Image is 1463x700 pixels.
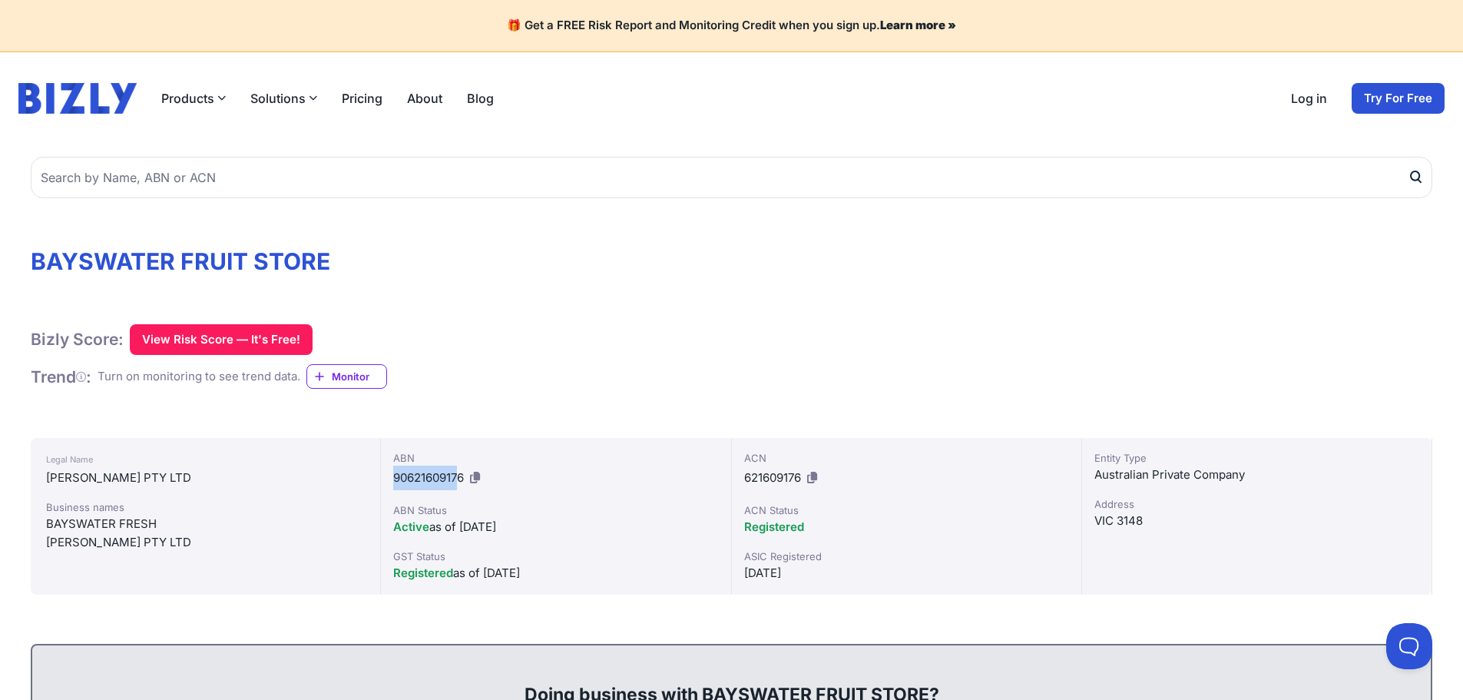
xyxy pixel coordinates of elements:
[393,549,718,564] div: GST Status
[393,519,429,534] span: Active
[1094,466,1419,484] div: Australian Private Company
[31,329,124,350] h1: Bizly Score:
[393,564,718,582] div: as of [DATE]
[1094,450,1419,466] div: Entity Type
[744,470,801,485] span: 621609176
[1094,496,1419,512] div: Address
[332,369,386,384] span: Monitor
[46,469,365,487] div: [PERSON_NAME] PTY LTD
[46,450,365,469] div: Legal Name
[46,515,365,533] div: BAYSWATER FRESH
[130,324,313,355] button: View Risk Score — It's Free!
[880,18,956,32] a: Learn more »
[1352,83,1445,114] a: Try For Free
[46,499,365,515] div: Business names
[46,533,365,552] div: [PERSON_NAME] PTY LTD
[306,364,387,389] a: Monitor
[1094,512,1419,530] div: VIC 3148
[18,18,1445,33] h4: 🎁 Get a FREE Risk Report and Monitoring Credit when you sign up.
[393,450,718,466] div: ABN
[744,549,1069,564] div: ASIC Registered
[342,89,382,108] a: Pricing
[1291,89,1327,108] a: Log in
[98,368,300,386] div: Turn on monitoring to see trend data.
[744,519,804,534] span: Registered
[31,157,1432,198] input: Search by Name, ABN or ACN
[393,566,453,580] span: Registered
[393,518,718,536] div: as of [DATE]
[407,89,442,108] a: About
[744,450,1069,466] div: ACN
[31,247,1432,275] h1: BAYSWATER FRUIT STORE
[31,367,91,387] h1: Trend :
[1386,623,1432,669] iframe: Toggle Customer Support
[467,89,494,108] a: Blog
[250,89,317,108] button: Solutions
[744,503,1069,518] div: ACN Status
[744,564,1069,582] div: [DATE]
[161,89,226,108] button: Products
[393,503,718,518] div: ABN Status
[393,470,464,485] span: 90621609176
